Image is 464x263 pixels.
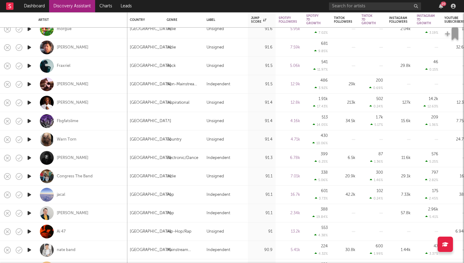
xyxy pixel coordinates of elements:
[251,246,273,254] div: 90.9
[334,154,355,162] div: 6.5k
[279,246,300,254] div: 5.41k
[251,210,273,217] div: 91.1
[329,2,421,10] input: Search for artists
[167,18,197,22] div: Genre
[279,191,300,199] div: 16.7k
[314,233,328,237] div: 4.38 %
[279,118,300,125] div: 4.16k
[370,252,383,256] div: 1.99 %
[130,18,157,22] div: Country
[130,44,171,51] div: [GEOGRAPHIC_DATA]
[334,81,355,88] div: 29k
[130,191,171,199] div: [GEOGRAPHIC_DATA]
[279,99,300,106] div: 12.8k
[251,136,273,143] div: 91.4
[207,44,224,51] div: Unsigned
[207,25,224,33] div: Unsigned
[251,25,273,33] div: 91.6
[167,210,174,217] div: Pop
[425,160,438,164] div: 5.25 %
[389,99,411,106] div: 127k
[279,16,297,24] div: Spotify Followers
[370,123,383,127] div: 5.17 %
[389,16,408,24] div: Instagram Followers
[433,60,438,64] div: 46
[57,118,78,124] div: Fbgfatslime
[251,118,273,125] div: 91.4
[57,247,75,253] a: nate band
[378,152,383,156] div: 87
[313,68,328,72] div: 11.97 %
[376,244,383,248] div: 600
[57,155,88,161] a: [PERSON_NAME]
[369,104,383,108] div: 0.24 %
[251,16,266,24] div: Jump Score
[431,115,438,119] div: 209
[315,252,328,256] div: 4.32 %
[207,228,224,235] div: Unsigned
[321,134,328,138] div: 430
[167,44,176,51] div: Indie
[369,196,383,200] div: 0.24 %
[207,62,224,70] div: Unsigned
[207,173,224,180] div: Unsigned
[369,86,383,90] div: 0.69 %
[167,25,176,33] div: Indie
[251,173,273,180] div: 91.1
[279,81,300,88] div: 12.9k
[279,25,300,33] div: 5.95k
[315,31,328,35] div: 7.02 %
[207,18,242,22] div: Label
[334,99,355,106] div: 213k
[57,211,88,216] a: [PERSON_NAME]
[130,81,171,88] div: [GEOGRAPHIC_DATA]
[279,210,300,217] div: 2.34k
[251,44,273,51] div: 91.6
[362,14,376,25] div: Tiktok 7D Growth
[429,97,438,101] div: 14.2k
[425,31,438,35] div: 3.19 %
[425,215,438,219] div: 5.41 %
[207,99,224,106] div: Unsigned
[389,62,411,70] div: 29.8k
[167,173,176,180] div: Indie
[314,49,328,53] div: 9.85 %
[57,82,88,87] a: [PERSON_NAME]
[130,173,171,180] div: [GEOGRAPHIC_DATA]
[57,229,66,234] a: Ai 47
[389,246,411,254] div: 1.44k
[425,252,438,256] div: 3.37 %
[441,2,446,6] div: 20
[417,14,435,25] div: Instagram 7D Growth
[57,174,93,179] a: Congress The Band
[167,62,176,70] div: Rock
[130,246,171,254] div: [GEOGRAPHIC_DATA]
[313,123,328,127] div: 14.05 %
[313,104,328,108] div: 17.43 %
[207,136,224,143] div: Unsigned
[207,191,230,199] div: Independent
[57,100,88,106] a: [PERSON_NAME]
[314,178,328,182] div: 5.06 %
[167,191,174,199] div: Pop
[207,210,230,217] div: Independent
[57,137,76,142] a: Warn Torn
[376,97,383,101] div: 502
[207,154,230,162] div: Independent
[167,99,189,106] div: Inspirational
[377,189,383,193] div: 102
[207,81,230,88] div: Independent
[312,141,328,145] div: 10.06 %
[167,228,191,235] div: Hip-Hop/Rap
[167,81,200,88] div: Non-Mainstream Electronic
[376,115,383,119] div: 1.7k
[167,246,200,254] div: Mainstream Electronic
[334,191,355,199] div: 42.2k
[431,152,438,156] div: 576
[251,191,273,199] div: 91.1
[389,173,411,180] div: 29.1k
